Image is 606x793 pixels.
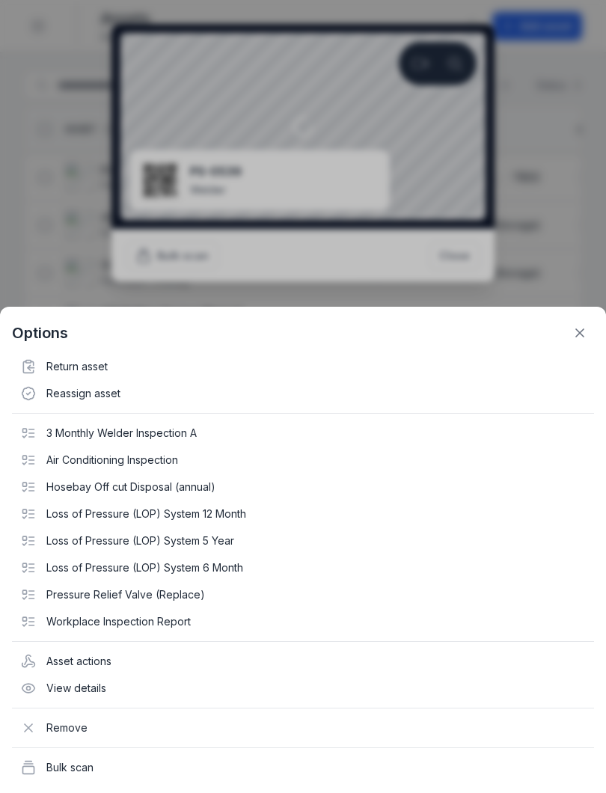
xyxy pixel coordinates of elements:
strong: Options [12,322,68,343]
div: Loss of Pressure (LOP) System 12 Month [12,500,594,527]
div: Remove [12,714,594,741]
div: View details [12,675,594,702]
div: Asset actions [12,648,594,675]
div: Air Conditioning Inspection [12,447,594,474]
div: Hosebay Off cut Disposal (annual) [12,474,594,500]
div: 3 Monthly Welder Inspection A [12,420,594,447]
div: Bulk scan [12,754,594,781]
div: Return asset [12,353,594,380]
div: Pressure Relief Valve (Replace) [12,581,594,608]
div: Loss of Pressure (LOP) System 6 Month [12,554,594,581]
div: Workplace Inspection Report [12,608,594,635]
div: Reassign asset [12,380,594,407]
div: Loss of Pressure (LOP) System 5 Year [12,527,594,554]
